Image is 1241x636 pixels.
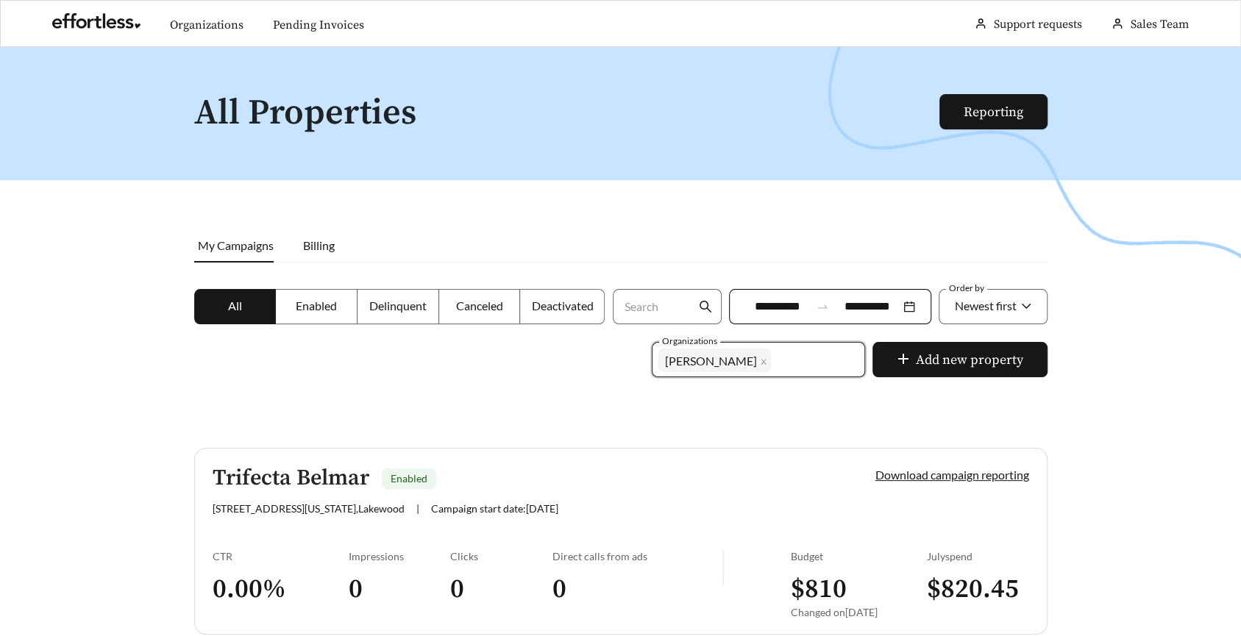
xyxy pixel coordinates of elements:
[213,502,405,515] span: [STREET_ADDRESS][US_STATE] , Lakewood
[369,299,427,312] span: Delinquent
[349,573,451,606] h3: 0
[722,550,724,585] img: line
[699,300,712,313] span: search
[431,502,558,515] span: Campaign start date: [DATE]
[450,573,552,606] h3: 0
[349,550,451,562] div: Impressions
[552,573,722,606] h3: 0
[213,573,349,606] h3: 0.00 %
[816,300,829,313] span: to
[994,17,1082,32] a: Support requests
[391,472,427,485] span: Enabled
[213,466,369,490] h5: Trifecta Belmar
[194,448,1048,635] a: Trifecta BelmarEnabled[STREET_ADDRESS][US_STATE],Lakewood|Campaign start date:[DATE]Download camp...
[228,299,242,312] span: All
[964,104,1023,121] a: Reporting
[872,342,1048,377] button: plusAdd new property
[552,550,722,562] div: Direct calls from ads
[170,18,243,32] a: Organizations
[198,238,274,252] span: My Campaigns
[665,354,757,368] span: [PERSON_NAME]
[303,238,335,252] span: Billing
[194,94,941,133] h1: All Properties
[450,550,552,562] div: Clicks
[213,550,349,562] div: CTR
[816,300,829,313] span: swap-right
[531,299,593,312] span: Deactivated
[927,550,1029,562] div: July spend
[760,358,767,366] span: close
[791,550,927,562] div: Budget
[273,18,364,32] a: Pending Invoices
[916,350,1023,370] span: Add new property
[897,352,910,368] span: plus
[1131,17,1189,32] span: Sales Team
[939,94,1048,129] button: Reporting
[791,606,927,618] div: Changed on [DATE]
[927,573,1029,606] h3: $ 820.45
[875,468,1029,482] a: Download campaign reporting
[296,299,337,312] span: Enabled
[416,502,419,515] span: |
[955,299,1017,312] span: Newest first
[456,299,503,312] span: Canceled
[791,573,927,606] h3: $ 810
